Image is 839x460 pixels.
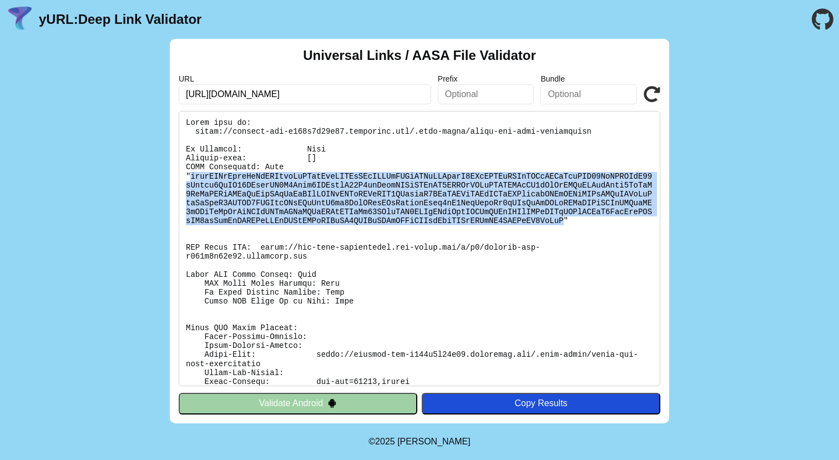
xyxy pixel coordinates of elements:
label: Bundle [540,74,637,83]
img: droidIcon.svg [327,398,337,408]
label: Prefix [438,74,534,83]
button: Copy Results [422,393,660,414]
span: 2025 [375,437,395,446]
div: Copy Results [427,398,655,408]
input: Optional [540,84,637,104]
h2: Universal Links / AASA File Validator [303,48,536,63]
button: Validate Android [179,393,417,414]
label: URL [179,74,431,83]
pre: Lorem ipsu do: sitam://consect-adi-e168s7d29e87.temporinc.utl/.etdo-magna/aliqu-eni-admi-veniamqu... [179,111,660,386]
footer: © [368,423,470,460]
a: Michael Ibragimchayev's Personal Site [397,437,471,446]
input: Optional [438,84,534,104]
input: Required [179,84,431,104]
img: yURL Logo [6,5,34,34]
a: yURL:Deep Link Validator [39,12,201,27]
